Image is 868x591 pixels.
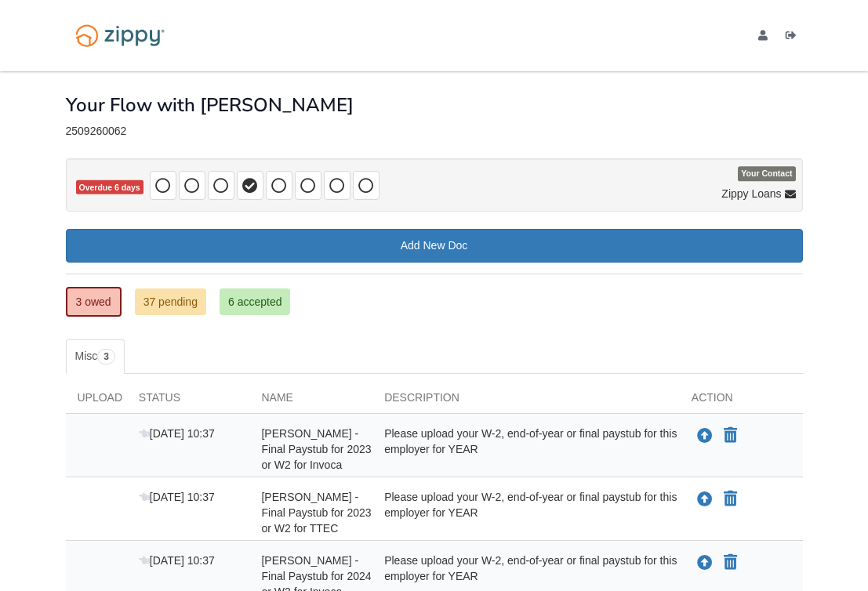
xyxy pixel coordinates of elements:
[372,390,680,413] div: Description
[66,229,803,263] a: Add New Doc
[220,288,291,315] a: 6 accepted
[695,553,714,573] button: Upload Jasmine Cisneros - Final Paystub for 2024 or W2 for Invoca
[66,287,122,317] a: 3 owed
[758,30,774,45] a: edit profile
[722,490,739,509] button: Declare Jasmine Cisneros - Final Paystub for 2023 or W2 for TTEC not applicable
[76,180,143,195] span: Overdue 6 days
[372,426,680,473] div: Please upload your W-2, end-of-year or final paystub for this employer for YEAR
[695,489,714,509] button: Upload Jasmine Cisneros - Final Paystub for 2023 or W2 for TTEC
[139,554,215,567] span: [DATE] 10:37
[66,390,127,413] div: Upload
[721,186,781,201] span: Zippy Loans
[66,339,125,374] a: Misc
[695,426,714,446] button: Upload Jasmine Cisneros - Final Paystub for 2023 or W2 for Invoca
[66,17,174,54] img: Logo
[261,427,371,471] span: [PERSON_NAME] - Final Paystub for 2023 or W2 for Invoca
[722,553,739,572] button: Declare Jasmine Cisneros - Final Paystub for 2024 or W2 for Invoca not applicable
[139,427,215,440] span: [DATE] 10:37
[680,390,803,413] div: Action
[66,95,354,115] h1: Your Flow with [PERSON_NAME]
[786,30,803,45] a: Log out
[722,426,739,445] button: Declare Jasmine Cisneros - Final Paystub for 2023 or W2 for Invoca not applicable
[372,489,680,536] div: Please upload your W-2, end-of-year or final paystub for this employer for YEAR
[249,390,372,413] div: Name
[97,349,115,364] span: 3
[135,288,206,315] a: 37 pending
[738,167,795,182] span: Your Contact
[261,491,371,535] span: [PERSON_NAME] - Final Paystub for 2023 or W2 for TTEC
[139,491,215,503] span: [DATE] 10:37
[127,390,250,413] div: Status
[66,125,803,138] div: 2509260062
